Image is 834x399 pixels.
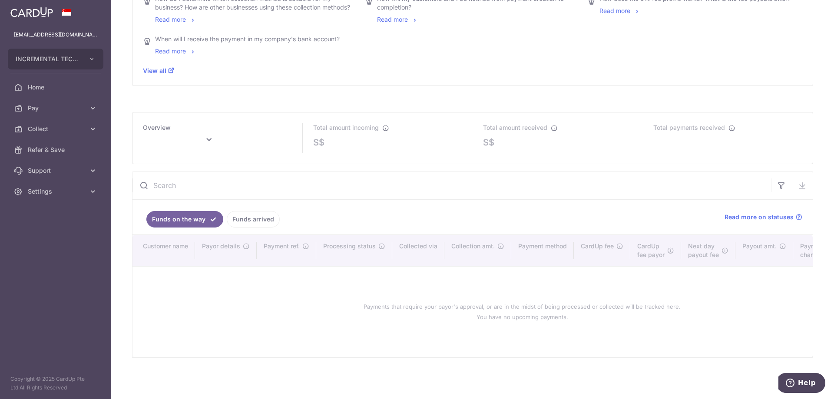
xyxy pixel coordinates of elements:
span: Pay [28,104,85,112]
span: Payout amt. [742,242,777,251]
span: Refer & Save [28,145,85,154]
span: Payor details [202,242,240,251]
a: Read more on statuses [725,213,802,221]
span: Collect [28,125,85,133]
span: Total payments received [653,124,725,132]
input: Search [132,171,771,199]
span: S$ [313,136,324,149]
button: INCREMENTAL TECH MIND [8,49,103,69]
th: Collected via [392,235,444,266]
img: CardUp [10,7,53,17]
a: Read more [155,47,196,55]
span: Read more on statuses [725,213,794,221]
span: Support [28,166,85,175]
span: Help [20,6,37,14]
a: Read more [377,16,418,23]
span: S$ [483,136,494,149]
div: When will I receive the payment in my company's bank account? [155,35,340,43]
span: Settings [28,187,85,196]
span: Processing status [323,242,376,251]
a: Funds on the way [146,211,223,228]
span: INCREMENTAL TECH MIND [16,55,80,63]
span: CardUp fee [581,242,614,251]
span: Payment ref. [264,242,300,251]
span: Collection amt. [451,242,495,251]
span: Total amount received [483,124,547,132]
p: [EMAIL_ADDRESS][DOMAIN_NAME] [14,30,97,39]
th: Customer name [132,235,195,266]
span: Overview [143,124,171,132]
a: Read more [155,16,196,23]
a: Funds arrived [227,211,280,228]
span: Home [28,83,85,92]
span: Total amount incoming [313,124,379,132]
th: Payment method [511,235,574,266]
span: Next day payout fee [688,242,719,259]
iframe: Opens a widget where you can find more information [778,373,825,395]
a: Read more [599,7,641,14]
a: View all [143,67,174,74]
span: CardUp fee payor [637,242,665,259]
